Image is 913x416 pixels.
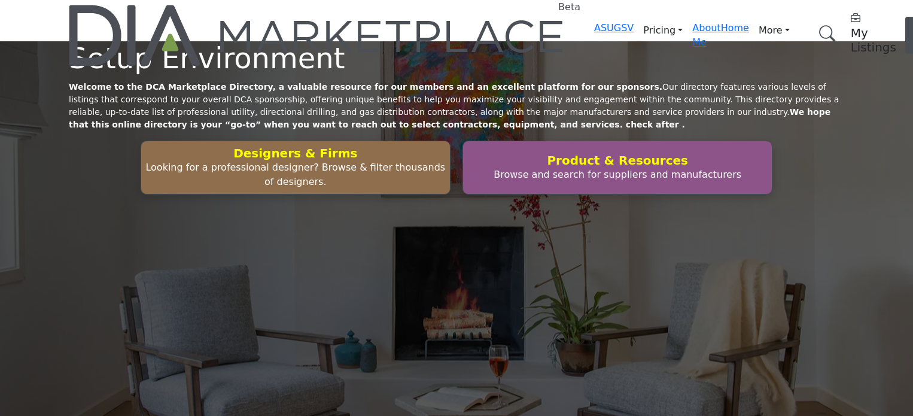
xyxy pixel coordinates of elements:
[69,82,662,92] strong: Welcome to the DCA Marketplace Directory, a valuable resource for our members and an excellent pl...
[69,81,844,131] p: Our directory features various levels of listings that correspond to your overall DCA sponsorship...
[145,160,446,189] p: Looking for a professional designer? Browse & filter thousands of designers.
[692,22,720,48] a: About Me
[141,141,451,195] button: Designers & Firms Looking for a professional designer? Browse & filter thousands of designers.
[462,141,772,195] button: Product & Resources Browse and search for suppliers and manufacturers
[558,1,580,13] h6: Beta
[721,22,749,34] a: Home
[145,146,446,160] h2: Designers & Firms
[69,5,565,66] a: Beta
[594,22,634,34] a: ASUGSV
[467,168,768,182] p: Browse and search for suppliers and manufacturers
[851,26,896,54] h5: My Listings
[467,153,768,168] h2: Product & Resources
[749,21,799,40] a: More
[807,18,844,50] a: Search
[69,107,830,129] strong: We hope that this online directory is your “go-to” when you want to reach out to select contracto...
[851,11,896,54] div: My Listings
[634,21,692,40] a: Pricing
[69,5,565,66] img: Site Logo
